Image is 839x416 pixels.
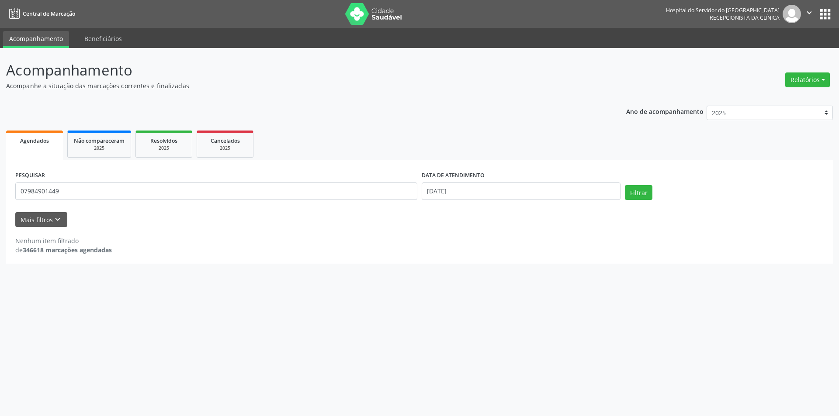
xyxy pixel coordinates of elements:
[15,182,417,200] input: Nome, código do beneficiário ou CPF
[15,245,112,254] div: de
[626,106,704,117] p: Ano de acompanhamento
[53,215,62,224] i: keyboard_arrow_down
[804,8,814,17] i: 
[150,137,177,144] span: Resolvidos
[211,137,240,144] span: Cancelados
[785,72,830,87] button: Relatórios
[23,246,112,254] strong: 346618 marcações agendadas
[710,14,780,21] span: Recepcionista da clínica
[15,212,67,227] button: Mais filtroskeyboard_arrow_down
[666,7,780,14] div: Hospital do Servidor do [GEOGRAPHIC_DATA]
[74,145,125,151] div: 2025
[801,5,818,23] button: 
[15,236,112,245] div: Nenhum item filtrado
[818,7,833,22] button: apps
[6,81,585,90] p: Acompanhe a situação das marcações correntes e finalizadas
[203,145,247,151] div: 2025
[422,169,485,182] label: DATA DE ATENDIMENTO
[6,59,585,81] p: Acompanhamento
[142,145,186,151] div: 2025
[74,137,125,144] span: Não compareceram
[20,137,49,144] span: Agendados
[78,31,128,46] a: Beneficiários
[422,182,621,200] input: Selecione um intervalo
[23,10,75,17] span: Central de Marcação
[15,169,45,182] label: PESQUISAR
[625,185,652,200] button: Filtrar
[783,5,801,23] img: img
[3,31,69,48] a: Acompanhamento
[6,7,75,21] a: Central de Marcação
